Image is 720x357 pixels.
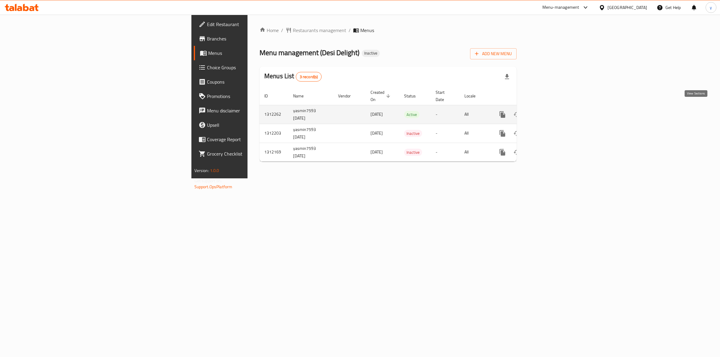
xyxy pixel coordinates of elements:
[264,72,322,82] h2: Menus List
[207,107,307,114] span: Menu disclaimer
[210,167,219,174] span: 1.0.0
[207,121,307,129] span: Upsell
[460,124,490,143] td: All
[194,103,312,118] a: Menu disclaimer
[338,92,358,100] span: Vendor
[370,89,392,103] span: Created On
[286,27,346,34] a: Restaurants management
[296,72,322,82] div: Total records count
[296,74,322,80] span: 3 record(s)
[464,92,483,100] span: Locale
[370,110,383,118] span: [DATE]
[194,183,232,191] a: Support.OpsPlatform
[208,49,307,57] span: Menus
[362,51,380,56] span: Inactive
[293,92,311,100] span: Name
[431,143,460,162] td: -
[207,21,307,28] span: Edit Restaurant
[207,64,307,71] span: Choice Groups
[475,50,512,58] span: Add New Menu
[500,70,514,84] div: Export file
[207,150,307,157] span: Grocery Checklist
[370,129,383,137] span: [DATE]
[207,35,307,42] span: Branches
[360,27,374,34] span: Menus
[542,4,579,11] div: Menu-management
[431,124,460,143] td: -
[194,60,312,75] a: Choice Groups
[607,4,647,11] div: [GEOGRAPHIC_DATA]
[710,4,712,11] span: y
[194,17,312,31] a: Edit Restaurant
[404,149,422,156] span: Inactive
[207,136,307,143] span: Coverage Report
[470,48,517,59] button: Add New Menu
[194,118,312,132] a: Upsell
[370,148,383,156] span: [DATE]
[490,87,558,105] th: Actions
[349,27,351,34] li: /
[194,132,312,147] a: Coverage Report
[510,145,524,159] button: Change Status
[460,143,490,162] td: All
[264,92,276,100] span: ID
[194,147,312,161] a: Grocery Checklist
[194,177,222,185] span: Get support on:
[362,50,380,57] div: Inactive
[404,130,422,137] span: Inactive
[194,46,312,60] a: Menus
[404,111,419,118] span: Active
[404,92,424,100] span: Status
[495,145,510,159] button: more
[207,93,307,100] span: Promotions
[259,87,558,162] table: enhanced table
[431,105,460,124] td: -
[293,27,346,34] span: Restaurants management
[495,107,510,122] button: more
[207,78,307,85] span: Coupons
[194,31,312,46] a: Branches
[436,89,452,103] span: Start Date
[194,89,312,103] a: Promotions
[510,126,524,141] button: Change Status
[259,27,517,34] nav: breadcrumb
[194,75,312,89] a: Coupons
[495,126,510,141] button: more
[194,167,209,174] span: Version:
[460,105,490,124] td: All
